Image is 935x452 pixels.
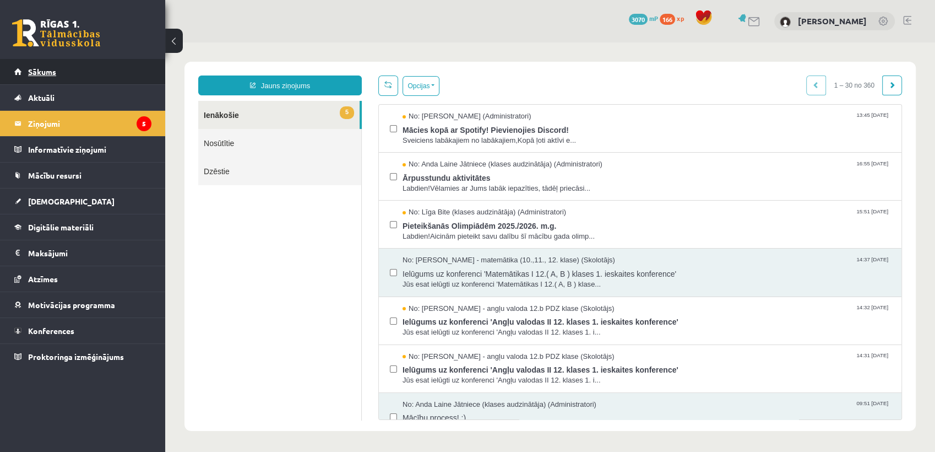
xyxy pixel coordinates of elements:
span: Ielūgums uz konferenci 'Angļu valodas II 12. klases 1. ieskaites konference' [237,319,725,333]
a: [PERSON_NAME] [798,15,867,26]
span: No: [PERSON_NAME] - angļu valoda 12.b PDZ klase (Skolotājs) [237,309,449,320]
a: Rīgas 1. Tālmācības vidusskola [12,19,100,47]
span: 14:31 [DATE] [689,309,725,318]
span: Digitālie materiāli [28,222,94,232]
span: Konferences [28,326,74,336]
span: Labdien!Aicinām pieteikt savu dalību šī mācību gada olimp... [237,189,725,200]
span: No: [PERSON_NAME] - matemātika (10.,11., 12. klase) (Skolotājs) [237,213,450,223]
span: Atzīmes [28,274,58,284]
a: No: Anda Laine Jātniece (klases audzinātāja) (Administratori) 16:55 [DATE] Ārpusstundu aktivitāte... [237,117,725,151]
span: 14:32 [DATE] [689,261,725,270]
span: Mācību resursi [28,170,81,180]
span: Ielūgums uz konferenci 'Angļu valodas II 12. klases 1. ieskaites konference' [237,271,725,285]
a: 3070 mP [629,14,658,23]
span: 5 [175,64,189,77]
span: 1 – 30 no 360 [661,33,717,53]
span: Motivācijas programma [28,300,115,310]
span: Jūs esat ielūgti uz konferenci 'Angļu valodas II 12. klases 1. i... [237,333,725,343]
i: 5 [137,116,151,131]
span: mP [649,14,658,23]
legend: Informatīvie ziņojumi [28,137,151,162]
span: xp [677,14,684,23]
span: Mācību process! :) [237,367,725,381]
legend: Ziņojumi [28,111,151,136]
a: No: [PERSON_NAME] (Administratori) 13:45 [DATE] Mācies kopā ar Spotify! Pievienojies Discord! Sve... [237,69,725,103]
span: No: Līga Bite (klases audzinātāja) (Administratori) [237,165,401,175]
a: No: [PERSON_NAME] - matemātika (10.,11., 12. klase) (Skolotājs) 14:37 [DATE] Ielūgums uz konferen... [237,213,725,247]
span: No: Anda Laine Jātniece (klases audzinātāja) (Administratori) [237,117,437,127]
legend: Maksājumi [28,240,151,266]
a: Sākums [14,59,151,84]
span: 16:55 [DATE] [689,117,725,125]
span: Sākums [28,67,56,77]
span: 09:51 [DATE] [689,357,725,365]
a: Informatīvie ziņojumi [14,137,151,162]
a: Dzēstie [33,115,196,143]
img: Ieva Bringina [780,17,791,28]
span: 3070 [629,14,648,25]
span: 14:37 [DATE] [689,213,725,221]
span: No: [PERSON_NAME] - angļu valoda 12.b PDZ klase (Skolotājs) [237,261,449,272]
span: Ielūgums uz konferenci 'Matemātikas I 12.( A, B ) klases 1. ieskaites konference' [237,223,725,237]
a: Jauns ziņojums [33,33,197,53]
a: 166 xp [660,14,689,23]
span: [DEMOGRAPHIC_DATA] [28,196,115,206]
span: Mācies kopā ar Spotify! Pievienojies Discord! [237,79,725,93]
a: No: Anda Laine Jātniece (klases audzinātāja) (Administratori) 09:51 [DATE] Mācību process! :) [237,357,725,391]
span: 13:45 [DATE] [689,69,725,77]
span: Jūs esat ielūgti uz konferenci 'Matemātikas I 12.( A, B ) klase... [237,237,725,247]
a: Proktoringa izmēģinājums [14,344,151,369]
span: Sveiciens labākajiem no labākajiem,Kopā ļoti aktīvi e... [237,93,725,104]
a: Aktuāli [14,85,151,110]
a: Digitālie materiāli [14,214,151,240]
span: Jūs esat ielūgti uz konferenci 'Angļu valodas II 12. klases 1. i... [237,285,725,295]
a: No: [PERSON_NAME] - angļu valoda 12.b PDZ klase (Skolotājs) 14:32 [DATE] Ielūgums uz konferenci '... [237,261,725,295]
a: Nosūtītie [33,87,196,115]
a: Atzīmes [14,266,151,292]
span: Labdien!Vēlamies ar Jums labāk iepazīties, tādēļ priecāsi... [237,141,725,152]
a: No: Līga Bite (klases audzinātāja) (Administratori) 15:51 [DATE] Pieteikšanās Olimpiādēm 2025./20... [237,165,725,199]
a: Maksājumi [14,240,151,266]
span: Proktoringa izmēģinājums [28,352,124,362]
a: 5Ienākošie [33,58,194,87]
a: Konferences [14,318,151,343]
span: Aktuāli [28,93,55,103]
a: [DEMOGRAPHIC_DATA] [14,189,151,214]
a: No: [PERSON_NAME] - angļu valoda 12.b PDZ klase (Skolotājs) 14:31 [DATE] Ielūgums uz konferenci '... [237,309,725,343]
a: Motivācijas programma [14,292,151,318]
span: Ārpusstundu aktivitātes [237,127,725,141]
span: No: Anda Laine Jātniece (klases audzinātāja) (Administratori) [237,357,431,368]
button: Opcijas [237,34,274,53]
span: 166 [660,14,675,25]
a: Ziņojumi5 [14,111,151,136]
span: No: [PERSON_NAME] (Administratori) [237,69,366,79]
span: 15:51 [DATE] [689,165,725,173]
span: Pieteikšanās Olimpiādēm 2025./2026. m.g. [237,175,725,189]
a: Mācību resursi [14,163,151,188]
